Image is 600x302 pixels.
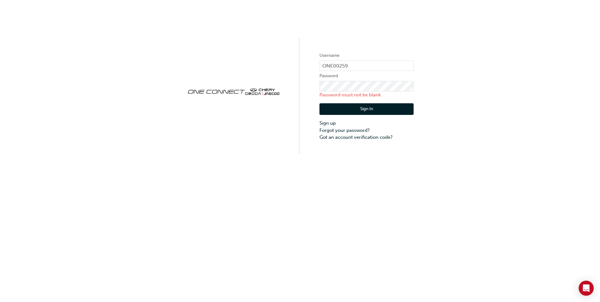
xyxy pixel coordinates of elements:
[319,103,414,115] button: Sign In
[319,72,414,80] label: Password
[319,134,414,141] a: Got an account verification code?
[319,127,414,134] a: Forgot your password?
[319,52,414,59] label: Username
[579,281,594,296] div: Open Intercom Messenger
[319,91,414,99] p: Password must not be blank
[319,120,414,127] a: Sign up
[319,61,414,71] input: Username
[186,83,281,99] img: oneconnect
